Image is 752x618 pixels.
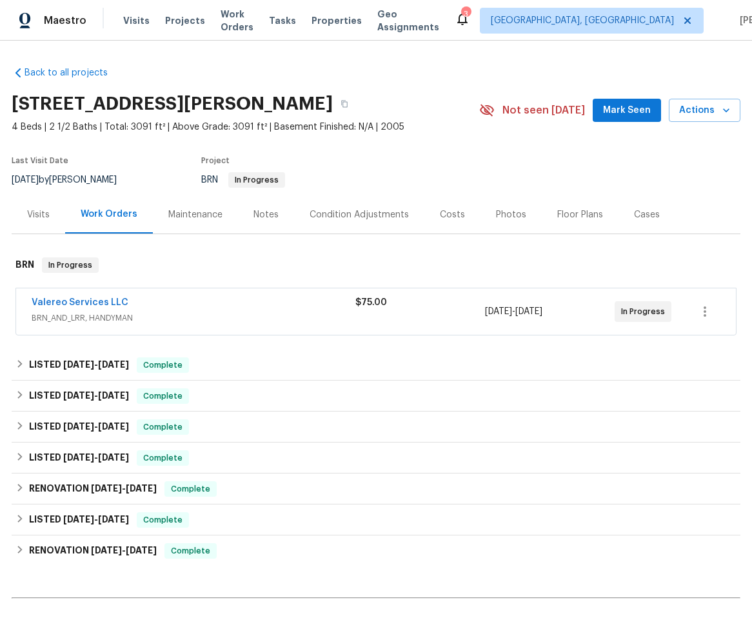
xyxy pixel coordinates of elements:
span: $75.00 [355,298,387,307]
div: Photos [496,208,526,221]
span: [DATE] [63,515,94,524]
div: LISTED [DATE]-[DATE]Complete [12,443,740,473]
h6: RENOVATION [29,543,157,559]
span: [DATE] [515,307,542,316]
span: [DATE] [98,422,129,431]
h2: [STREET_ADDRESS][PERSON_NAME] [12,97,333,110]
span: Complete [138,359,188,372]
div: Notes [253,208,279,221]
span: Projects [165,14,205,27]
span: [DATE] [126,484,157,493]
span: [DATE] [63,422,94,431]
button: Copy Address [333,92,356,115]
span: Complete [138,390,188,403]
span: [DATE] [12,175,39,184]
div: Floor Plans [557,208,603,221]
div: RENOVATION [DATE]-[DATE]Complete [12,535,740,566]
span: [DATE] [63,360,94,369]
span: Last Visit Date [12,157,68,164]
span: Complete [166,544,215,557]
span: - [63,422,129,431]
div: RENOVATION [DATE]-[DATE]Complete [12,473,740,504]
span: Maestro [44,14,86,27]
div: Work Orders [81,208,137,221]
span: BRN [201,175,285,184]
div: Condition Adjustments [310,208,409,221]
span: [DATE] [98,391,129,400]
span: [GEOGRAPHIC_DATA], [GEOGRAPHIC_DATA] [491,14,674,27]
span: Mark Seen [603,103,651,119]
h6: LISTED [29,357,129,373]
h6: LISTED [29,388,129,404]
div: LISTED [DATE]-[DATE]Complete [12,350,740,381]
h6: RENOVATION [29,481,157,497]
span: [DATE] [98,515,129,524]
span: Complete [138,513,188,526]
span: [DATE] [126,546,157,555]
div: by [PERSON_NAME] [12,172,132,188]
div: Maintenance [168,208,223,221]
span: Not seen [DATE] [502,104,585,117]
button: Actions [669,99,740,123]
span: - [63,360,129,369]
span: - [63,391,129,400]
span: - [91,484,157,493]
a: Valereo Services LLC [32,298,128,307]
a: Back to all projects [12,66,135,79]
div: Costs [440,208,465,221]
span: Geo Assignments [377,8,439,34]
span: Tasks [269,16,296,25]
span: - [91,546,157,555]
h6: LISTED [29,512,129,528]
span: In Progress [621,305,670,318]
span: [DATE] [91,484,122,493]
span: In Progress [43,259,97,272]
span: Visits [123,14,150,27]
span: BRN_AND_LRR, HANDYMAN [32,312,355,324]
span: - [63,453,129,462]
span: Work Orders [221,8,253,34]
span: Properties [312,14,362,27]
span: [DATE] [485,307,512,316]
span: [DATE] [63,453,94,462]
span: Actions [679,103,730,119]
h6: LISTED [29,450,129,466]
div: LISTED [DATE]-[DATE]Complete [12,381,740,412]
div: Cases [634,208,660,221]
span: [DATE] [98,453,129,462]
button: Mark Seen [593,99,661,123]
span: [DATE] [63,391,94,400]
span: 4 Beds | 2 1/2 Baths | Total: 3091 ft² | Above Grade: 3091 ft² | Basement Finished: N/A | 2005 [12,121,479,134]
span: Project [201,157,230,164]
span: - [63,515,129,524]
span: [DATE] [91,546,122,555]
span: Complete [138,421,188,434]
div: LISTED [DATE]-[DATE]Complete [12,504,740,535]
span: Complete [166,483,215,495]
span: - [485,305,542,318]
h6: BRN [15,257,34,273]
span: [DATE] [98,360,129,369]
span: Complete [138,452,188,464]
div: Visits [27,208,50,221]
span: In Progress [230,176,284,184]
div: BRN In Progress [12,244,740,286]
div: 3 [461,8,470,21]
div: LISTED [DATE]-[DATE]Complete [12,412,740,443]
h6: LISTED [29,419,129,435]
